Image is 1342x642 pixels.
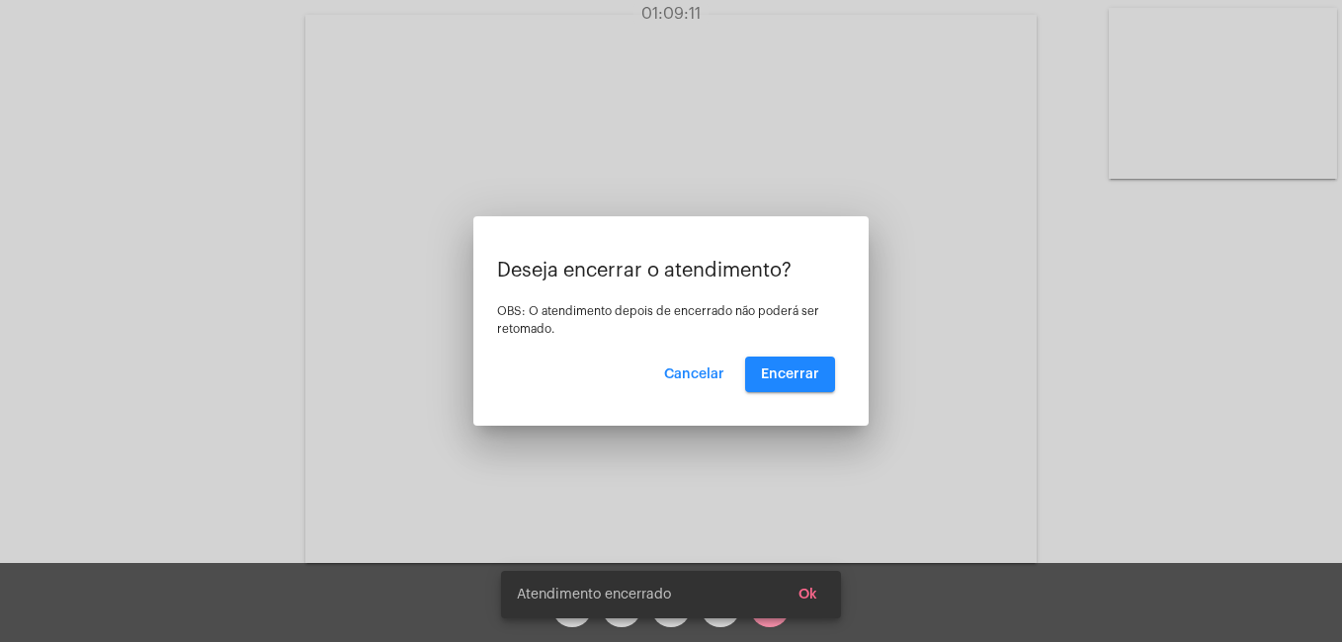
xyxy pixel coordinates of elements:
p: Deseja encerrar o atendimento? [497,260,845,281]
span: Ok [798,588,817,602]
button: Encerrar [745,357,835,392]
span: Atendimento encerrado [517,585,671,604]
span: 01:09:11 [641,6,701,22]
span: OBS: O atendimento depois de encerrado não poderá ser retomado. [497,305,819,335]
span: Encerrar [761,367,819,381]
span: Cancelar [664,367,724,381]
button: Cancelar [648,357,740,392]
